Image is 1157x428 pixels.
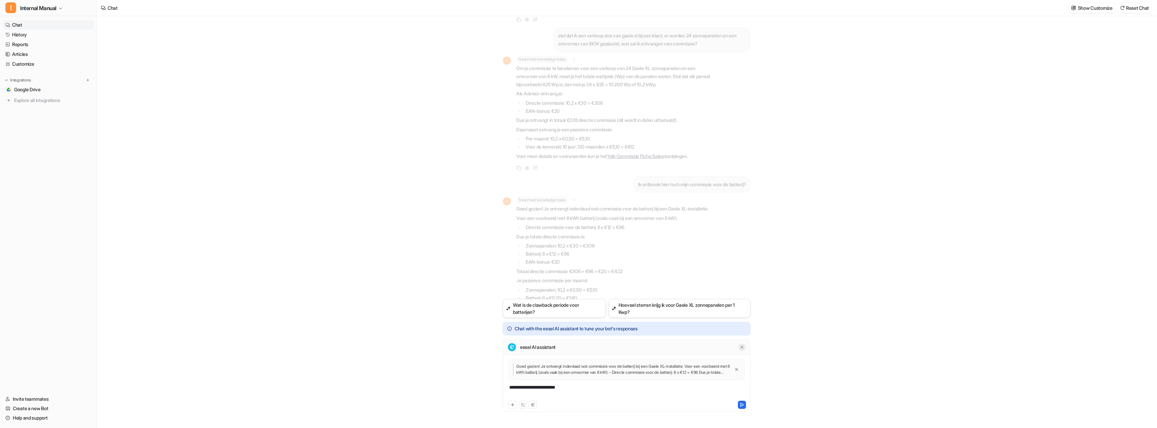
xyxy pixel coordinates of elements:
li: Directe commissie: 10,2 x €30 = €306 [524,99,713,107]
p: Je passieve commissie per maand: [516,276,708,285]
li: Voor de komende 10 jaar: 120 maanden x €5,10 = €612 [524,143,713,151]
img: explore all integrations [5,97,12,104]
li: EAN-bonus: €20 [524,258,708,266]
a: Google DriveGoogle Drive [3,85,94,94]
p: Dus je totale directe commissie is: [516,233,708,241]
span: I [503,57,511,65]
button: Show Customize [1069,3,1115,13]
span: Explore all integrations [14,95,91,106]
button: Close quote [733,366,740,373]
p: Ik ontbreek hier toch mijn commissie voor de batterij? [638,180,746,189]
li: Per maand: 10,2 x €0,50 = €5,10 [524,135,713,143]
p: Integrations [10,77,31,83]
p: Dus je ontvangt in totaal €326 directe commissie (dit wordt in delen uitbetaald). [516,116,713,124]
button: Reset Chat [1118,3,1152,13]
li: Zonnepanelen: 10,2 x €0,50 = €5,10 [524,286,708,294]
a: Customize [3,59,94,69]
span: I [503,197,511,205]
img: reset [1120,5,1125,10]
p: Om je commissie te berekenen voor een verkoop van 24 Gaele XL zonnepanelen en een omvormer van 8 ... [516,64,713,89]
img: expand menu [4,78,9,83]
a: History [3,30,94,39]
a: Create a new Bot [3,404,94,413]
p: Chat with the eesel AI assistant to tune your bot's responses [515,326,638,331]
p: Voor een voorbeeld met 8 kWh batterij (zoals vaak bij een omvormer van 8 kW): [516,214,708,222]
a: Yolk Commissie Fiche Sales [607,153,664,159]
a: Reports [3,40,94,49]
p: Als Advisor ontvang je: [516,90,713,98]
p: Goed gezien! Je ontvangt inderdaad ook commissie voor de batterij bij een Gaele XL-installatie. [516,205,708,213]
li: Batterij: 8 x €0,20 = €1,60 [524,294,708,302]
p: Goed gezien! Je ontvangt inderdaad ook commissie voor de batterij bij een Gaele XL-installatie. V... [513,363,730,375]
span: Searched knowledge base [516,197,568,203]
p: Totaal directe commissie: €306 + €96 + €20 = €422 [516,267,708,275]
button: Integrations [3,77,33,84]
button: Hoeveel sterren krijg ik voor Gaele XL zonnepanelen per 1 Kwp? [608,299,750,318]
span: I [5,2,16,13]
span: Searched knowledge base [516,56,568,63]
a: Articles [3,50,94,59]
p: Voor meer details en voorwaarden kun je het raadplegen. [516,152,713,160]
li: Directe commissie voor de batterij: 8 x €12 = €96 [524,223,708,231]
li: EAN-bonus: €20 [524,107,713,115]
img: Google Drive [7,88,11,92]
p: eesel AI assistant [520,344,556,351]
a: Explore all integrations [3,96,94,105]
p: stel dat ik een verkoop doe van gaele xl bij een klant; er worden 24 zonnepanelen en een omvormer... [558,32,746,48]
img: menu_add.svg [85,78,90,83]
a: Chat [3,20,94,30]
button: Wat is de clawback periode voor batterijen? [503,299,606,318]
a: Help and support [3,413,94,423]
p: Daarnaast ontvang je een passieve commissie: [516,126,713,134]
div: Chat [108,4,118,11]
span: Google Drive [14,86,41,93]
li: Zonnepanelen: 10,2 x €30 = €306 [524,242,708,250]
img: customize [1071,5,1076,10]
li: Batterij: 8 x €12 = €96 [524,250,708,258]
a: Invite teammates [3,394,94,404]
span: Internal Manual [20,3,57,13]
p: Show Customize [1078,4,1113,11]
